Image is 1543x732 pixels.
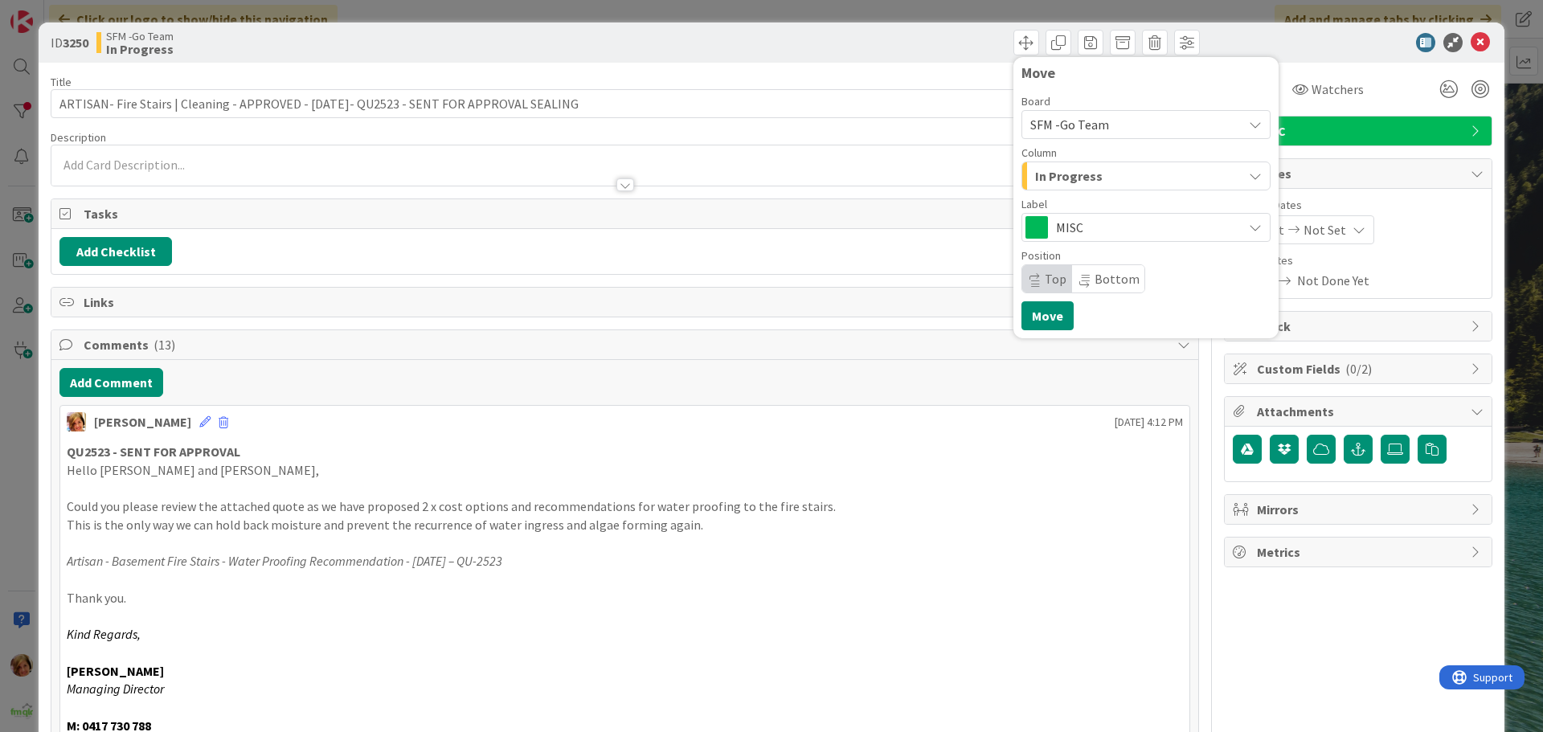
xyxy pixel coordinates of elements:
p: This is the only way we can hold back moisture and prevent the recurrence of water ingress and al... [67,516,1183,534]
span: ID [51,33,88,52]
span: Links [84,292,1169,312]
img: KD [67,412,86,431]
div: Move [1021,65,1271,81]
span: MISC [1056,216,1234,239]
span: Metrics [1257,542,1463,562]
p: Hello [PERSON_NAME] and [PERSON_NAME], [67,461,1183,480]
p: Could you please review the attached quote as we have proposed 2 x cost options and recommendatio... [67,497,1183,516]
span: ( 0/2 ) [1345,361,1372,377]
b: In Progress [106,43,174,55]
button: Add Comment [59,368,163,397]
button: Add Checklist [59,237,172,266]
span: Description [51,130,106,145]
span: Support [34,2,73,22]
span: Custom Fields [1257,359,1463,378]
strong: QU2523 - SENT FOR APPROVAL [67,444,240,460]
span: SFM -Go Team [1030,117,1109,133]
button: In Progress [1021,162,1271,190]
span: Block [1257,317,1463,336]
button: Move [1021,301,1074,330]
div: [PERSON_NAME] [94,412,191,431]
span: Attachments [1257,402,1463,421]
em: Artisan - Basement Fire Stairs - Water Proofing Recommendation - [DATE] – QU-2523 [67,553,502,569]
strong: [PERSON_NAME] [67,663,164,679]
span: ( 13 ) [153,337,175,353]
span: Column [1021,147,1057,158]
label: Title [51,75,72,89]
span: Bottom [1095,271,1140,287]
span: Actual Dates [1233,252,1484,269]
em: Kind Regards, [67,626,141,642]
span: Planned Dates [1233,197,1484,214]
span: Label [1021,198,1047,210]
span: Watchers [1312,80,1364,99]
span: Board [1021,96,1050,107]
span: MISC [1257,121,1463,141]
input: type card name here... [51,89,1199,118]
span: Tasks [84,204,1169,223]
span: Top [1045,271,1066,287]
em: Managing Director [67,681,164,697]
span: Comments [84,335,1169,354]
span: SFM -Go Team [106,30,174,43]
span: Position [1021,250,1061,261]
span: Dates [1257,164,1463,183]
span: [DATE] 4:12 PM [1115,414,1183,431]
span: Not Done Yet [1297,271,1369,290]
b: 3250 [63,35,88,51]
p: Thank you. [67,589,1183,607]
span: Mirrors [1257,500,1463,519]
span: In Progress [1035,166,1103,186]
span: Not Set [1304,220,1346,239]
